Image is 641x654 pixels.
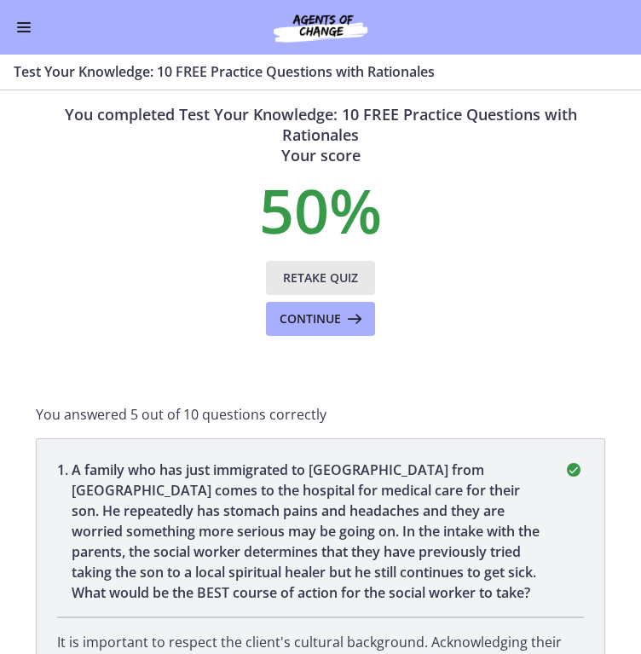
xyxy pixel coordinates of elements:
span: Continue [280,309,341,329]
img: Agents of Change [235,10,406,44]
h3: Test Your Knowledge: 10 FREE Practice Questions with Rationales [14,61,607,82]
button: Enable menu [14,17,34,38]
h3: You completed Test Your Knowledge: 10 FREE Practice Questions with Rationales Your score [36,104,605,165]
p: 50 % [36,179,605,240]
button: Continue [266,302,375,336]
p: You answered 5 out of 10 questions correctly [36,404,605,425]
i: correct [563,460,584,480]
p: A family who has just immigrated to [GEOGRAPHIC_DATA] from [GEOGRAPHIC_DATA] comes to the hospita... [72,460,543,603]
button: Retake Quiz [266,261,375,295]
span: Retake Quiz [283,268,358,288]
span: 1 . [57,460,72,603]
